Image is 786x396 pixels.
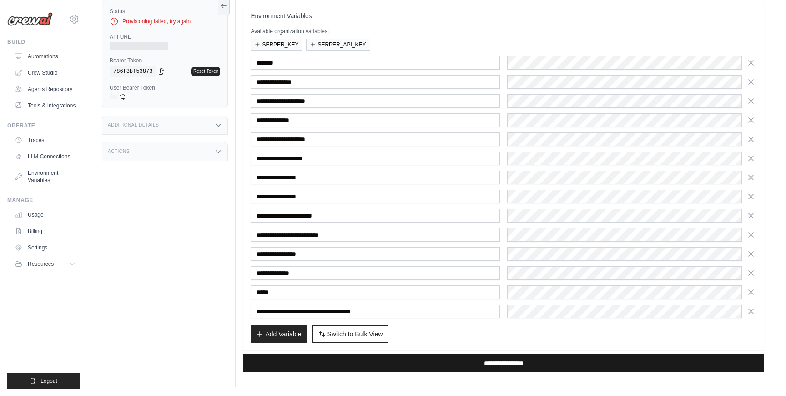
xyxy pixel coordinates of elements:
[11,224,80,239] a: Billing
[28,260,54,268] span: Resources
[110,17,220,26] div: Provisioning failed, try again.
[11,49,80,64] a: Automations
[741,352,786,396] iframe: Chat Widget
[191,67,220,76] a: Reset Token
[110,66,156,77] code: 786f3bf53873
[11,257,80,271] button: Resources
[251,39,302,51] button: SERPER_KEY
[251,11,756,20] h3: Environment Variables
[11,208,80,222] a: Usage
[110,84,220,91] label: User Bearer Token
[40,377,57,385] span: Logout
[11,149,80,164] a: LLM Connections
[108,149,130,154] h3: Actions
[7,373,80,389] button: Logout
[11,240,80,255] a: Settings
[11,166,80,188] a: Environment Variables
[306,39,370,51] button: SERPER_API_KEY
[312,325,389,343] button: Switch to Bulk View
[11,82,80,96] a: Agents Repository
[251,28,756,35] p: Available organization variables:
[110,33,220,41] label: API URL
[7,122,80,129] div: Operate
[110,8,220,15] label: Status
[327,330,383,339] span: Switch to Bulk View
[11,98,80,113] a: Tools & Integrations
[7,197,80,204] div: Manage
[108,122,159,128] h3: Additional Details
[11,133,80,147] a: Traces
[7,38,80,46] div: Build
[251,325,307,343] button: Add Variable
[11,66,80,80] a: Crew Studio
[7,12,53,26] img: Logo
[110,57,220,64] label: Bearer Token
